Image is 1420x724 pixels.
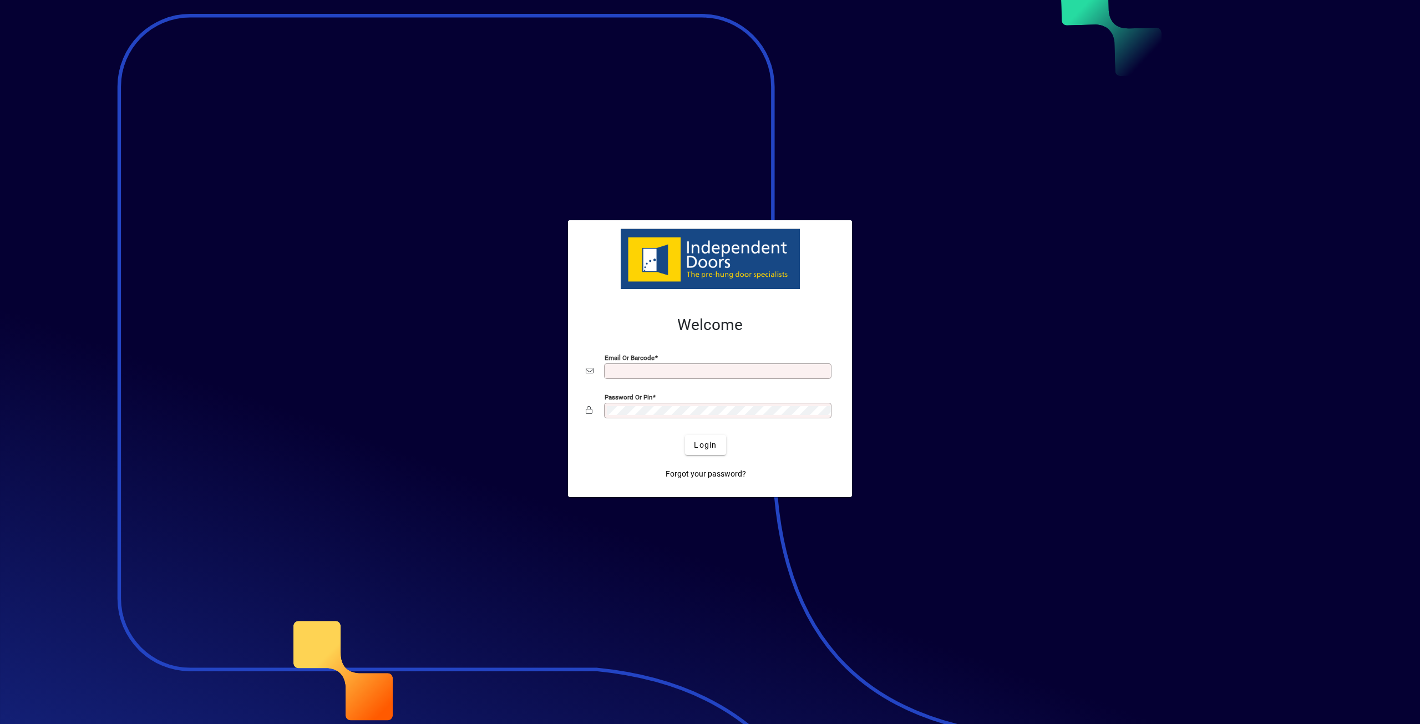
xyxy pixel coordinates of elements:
button: Login [685,435,726,455]
a: Forgot your password? [661,464,750,484]
span: Forgot your password? [666,468,746,480]
h2: Welcome [586,316,834,335]
mat-label: Password or Pin [605,393,652,401]
mat-label: Email or Barcode [605,354,655,362]
span: Login [694,439,717,451]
